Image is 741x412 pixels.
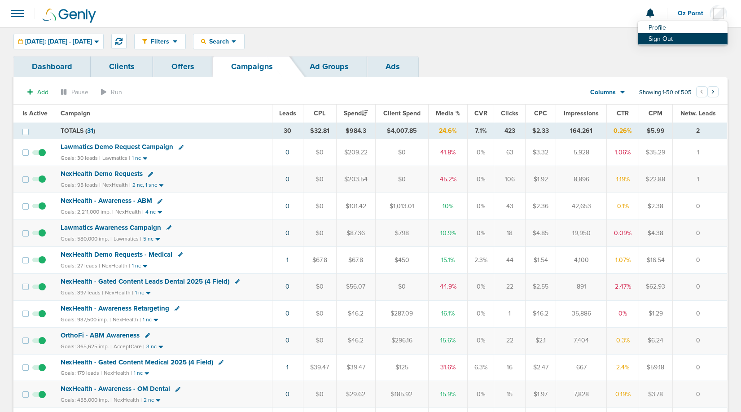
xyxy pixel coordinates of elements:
small: AcceptCare | [114,343,145,350]
td: 0 [672,354,727,381]
span: CPC [534,110,547,117]
td: $287.09 [375,300,428,327]
td: $125 [375,354,428,381]
td: 15.6% [428,327,468,354]
small: Goals: 27 leads | [61,263,100,269]
td: $209.22 [337,139,375,166]
small: NexHealth | [102,182,131,188]
td: 0 [672,193,727,220]
small: Lawmatics | [102,155,130,161]
td: $5.99 [639,123,672,139]
td: 2 [672,123,727,139]
td: 45.2% [428,166,468,193]
small: 1 nc [134,370,143,377]
a: 0 [285,175,289,183]
td: 0 [672,327,727,354]
td: $35.29 [639,139,672,166]
span: [DATE]: [DATE] - [DATE] [25,39,92,45]
td: 423 [494,123,526,139]
td: 44.9% [428,273,468,300]
td: 0 [672,300,727,327]
td: $101.42 [337,193,375,220]
span: NexHealth - Awareness - OM Dental [61,385,170,393]
td: $1.92 [526,166,556,193]
img: Genly [43,9,96,23]
a: 0 [285,390,289,398]
span: NexHealth Demo Requests - Medical [61,250,172,259]
td: $296.16 [375,327,428,354]
small: Goals: 179 leads | [61,370,102,377]
td: $2.55 [526,273,556,300]
span: Filters [147,38,173,45]
td: 15.1% [428,246,468,273]
span: Campaign [61,110,90,117]
small: Goals: 2,211,000 imp. | [61,209,114,215]
small: NexHealth | [104,370,132,376]
td: $4.85 [526,220,556,247]
td: $29.62 [337,381,375,408]
td: 0.1% [606,193,639,220]
td: $46.2 [337,327,375,354]
td: $32.81 [303,123,336,139]
td: 7.1% [468,123,494,139]
span: NexHealth - Gated Content Medical 2025 (4 Field) [61,358,213,366]
td: 7,404 [556,327,607,354]
small: 1 nc [132,263,141,269]
small: 2 nc, 1 snc [132,182,157,188]
small: 1 nc [135,289,144,296]
td: $0 [303,139,336,166]
button: Add [22,86,53,99]
td: 24.6% [428,123,468,139]
td: $0 [303,381,336,408]
td: 16 [494,354,526,381]
span: Lawmatics Awareness Campaign [61,224,161,232]
td: 0% [468,166,494,193]
td: 0% [468,193,494,220]
td: 15.9% [428,381,468,408]
a: 0 [285,149,289,156]
td: $3.32 [526,139,556,166]
td: 164,261 [556,123,607,139]
span: Add [37,88,48,96]
span: NexHealth - Awareness Retargeting [61,304,169,312]
td: 0 [672,220,727,247]
span: Client Spend [383,110,421,117]
small: 5 nc [143,236,153,242]
small: Goals: 397 leads | [61,289,103,296]
span: CPL [314,110,325,117]
td: $0 [303,273,336,300]
td: TOTALS ( ) [55,123,272,139]
td: $0 [375,139,428,166]
td: $1,013.01 [375,193,428,220]
td: 2.3% [468,246,494,273]
td: $3.78 [639,381,672,408]
span: CVR [474,110,487,117]
td: 41.8% [428,139,468,166]
span: CPM [649,110,662,117]
td: $56.07 [337,273,375,300]
td: $6.24 [639,327,672,354]
td: 667 [556,354,607,381]
a: Ad Groups [291,56,367,77]
td: $59.18 [639,354,672,381]
td: 0.3% [606,327,639,354]
span: Leads [279,110,296,117]
span: NexHealth - Awareness - ABM [61,197,152,205]
td: $1.97 [526,381,556,408]
span: NexHealth - Gated Content Leads Dental 2025 (4 Field) [61,277,229,285]
td: 31.6% [428,354,468,381]
td: 106 [494,166,526,193]
a: Clients [91,56,153,77]
td: $67.8 [303,246,336,273]
td: 0% [468,220,494,247]
td: $984.3 [337,123,375,139]
small: 1 nc [132,155,141,162]
span: 31 [87,127,93,135]
td: 1 [672,139,727,166]
a: 1 [286,256,289,264]
td: 30 [272,123,303,139]
span: Netw. Leads [680,110,716,117]
small: Goals: 580,000 imp. | [61,236,112,242]
span: Clicks [501,110,518,117]
td: 0% [468,273,494,300]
